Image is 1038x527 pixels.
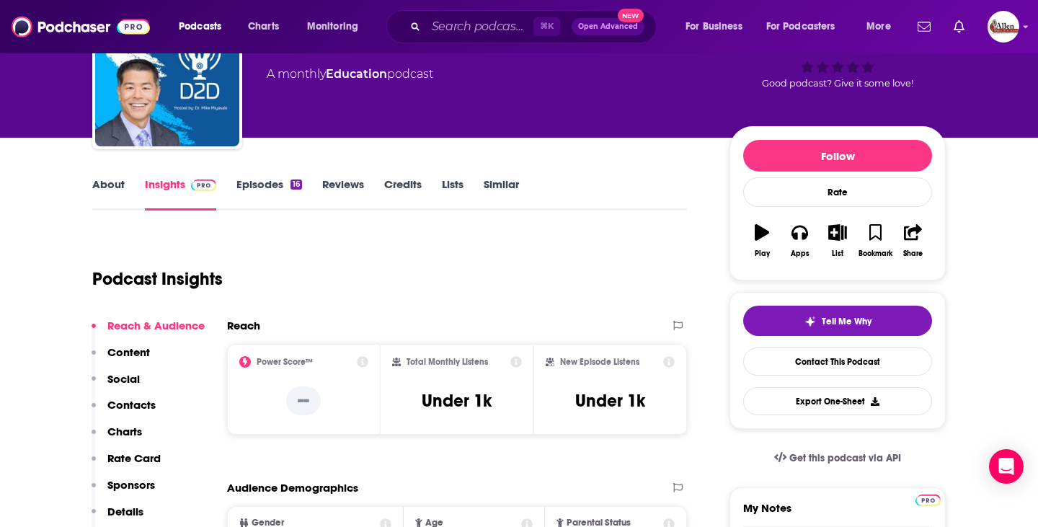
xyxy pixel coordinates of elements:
[191,180,216,191] img: Podchaser Pro
[729,12,946,102] div: Good podcast? Give it some love!
[92,478,155,505] button: Sponsors
[407,357,488,367] h2: Total Monthly Listens
[912,14,936,39] a: Show notifications dropdown
[572,18,644,35] button: Open AdvancedNew
[743,347,932,376] a: Contact This Podcast
[948,14,970,39] a: Show notifications dropdown
[290,180,302,190] div: 16
[560,357,639,367] h2: New Episode Listens
[789,452,901,464] span: Get this podcast via API
[239,15,288,38] a: Charts
[686,17,742,37] span: For Business
[426,15,533,38] input: Search podcasts, credits, & more...
[169,15,240,38] button: open menu
[618,9,644,22] span: New
[322,177,364,211] a: Reviews
[832,249,843,258] div: List
[533,17,560,36] span: ⌘ K
[92,425,142,451] button: Charts
[575,390,645,412] h3: Under 1k
[422,390,492,412] h3: Under 1k
[895,215,932,267] button: Share
[92,398,156,425] button: Contacts
[988,11,1019,43] span: Logged in as AllenMedia
[989,449,1024,484] div: Open Intercom Messenger
[92,268,223,290] h1: Podcast Insights
[755,249,770,258] div: Play
[743,306,932,336] button: tell me why sparkleTell Me Why
[743,387,932,415] button: Export One-Sheet
[988,11,1019,43] button: Show profile menu
[762,78,913,89] span: Good podcast? Give it some love!
[267,66,433,83] div: A monthly podcast
[95,2,239,146] img: Dentist2Dentist
[248,17,279,37] span: Charts
[107,398,156,412] p: Contacts
[915,492,941,506] a: Pro website
[400,10,670,43] div: Search podcasts, credits, & more...
[903,249,923,258] div: Share
[92,177,125,211] a: About
[145,177,216,211] a: InsightsPodchaser Pro
[757,15,856,38] button: open menu
[743,140,932,172] button: Follow
[236,177,302,211] a: Episodes16
[227,481,358,495] h2: Audience Demographics
[781,215,818,267] button: Apps
[257,357,313,367] h2: Power Score™
[92,451,161,478] button: Rate Card
[92,372,140,399] button: Social
[866,17,891,37] span: More
[791,249,809,258] div: Apps
[107,372,140,386] p: Social
[743,177,932,207] div: Rate
[856,215,894,267] button: Bookmark
[326,67,387,81] a: Education
[763,440,913,476] a: Get this podcast via API
[92,345,150,372] button: Content
[179,17,221,37] span: Podcasts
[307,17,358,37] span: Monitoring
[442,177,463,211] a: Lists
[859,249,892,258] div: Bookmark
[743,501,932,526] label: My Notes
[92,319,205,345] button: Reach & Audience
[107,451,161,465] p: Rate Card
[297,15,377,38] button: open menu
[915,495,941,506] img: Podchaser Pro
[107,425,142,438] p: Charts
[675,15,760,38] button: open menu
[384,177,422,211] a: Credits
[822,316,871,327] span: Tell Me Why
[766,17,835,37] span: For Podcasters
[227,319,260,332] h2: Reach
[988,11,1019,43] img: User Profile
[286,386,321,415] p: --
[819,215,856,267] button: List
[107,505,143,518] p: Details
[107,319,205,332] p: Reach & Audience
[484,177,519,211] a: Similar
[12,13,150,40] img: Podchaser - Follow, Share and Rate Podcasts
[107,345,150,359] p: Content
[856,15,909,38] button: open menu
[743,215,781,267] button: Play
[578,23,638,30] span: Open Advanced
[804,316,816,327] img: tell me why sparkle
[107,478,155,492] p: Sponsors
